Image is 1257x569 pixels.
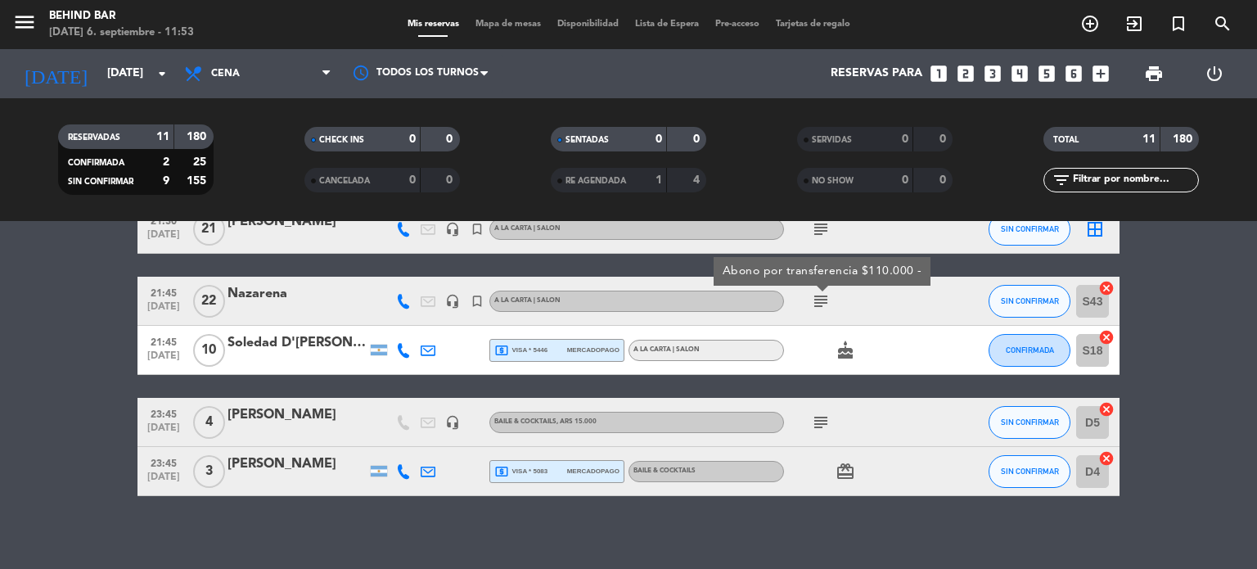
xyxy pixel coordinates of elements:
[812,136,852,144] span: SERVIDAS
[319,136,364,144] span: CHECK INS
[939,174,949,186] strong: 0
[1001,418,1059,427] span: SIN CONFIRMAR
[1184,49,1245,98] div: LOG OUT
[68,159,124,167] span: CONFIRMADA
[836,341,855,360] i: cake
[565,177,626,185] span: RE AGENDADA
[467,20,549,29] span: Mapa de mesas
[49,25,194,41] div: [DATE] 6. septiembre - 11:53
[549,20,627,29] span: Disponibilidad
[1098,329,1115,345] i: cancel
[68,178,133,186] span: SIN CONFIRMAR
[989,455,1070,488] button: SIN CONFIRMAR
[446,133,456,145] strong: 0
[627,20,707,29] span: Lista de Espera
[494,343,509,358] i: local_atm
[989,406,1070,439] button: SIN CONFIRMAR
[1009,63,1030,84] i: looks_4
[163,175,169,187] strong: 9
[470,294,484,309] i: turned_in_not
[811,413,831,432] i: subject
[470,222,484,237] i: turned_in_not
[1205,64,1224,84] i: power_settings_new
[982,63,1003,84] i: looks_3
[445,222,460,237] i: headset_mic
[494,464,547,479] span: visa * 5083
[633,467,696,474] span: BAILE & COCKTAILS
[556,418,597,425] span: , ARS 15.000
[494,464,509,479] i: local_atm
[193,156,209,168] strong: 25
[12,10,37,34] i: menu
[1142,133,1156,145] strong: 11
[228,211,367,233] div: [PERSON_NAME]
[228,283,367,305] div: Nazarena
[811,219,831,239] i: subject
[494,343,547,358] span: visa * 5446
[1098,401,1115,418] i: cancel
[1063,63,1084,84] i: looks_6
[1124,14,1144,34] i: exit_to_app
[1173,133,1196,145] strong: 180
[831,67,922,80] span: Reservas para
[633,346,700,353] span: A LA CARTA | SALON
[902,174,908,186] strong: 0
[193,213,225,246] span: 21
[12,10,37,40] button: menu
[1213,14,1232,34] i: search
[143,229,184,248] span: [DATE]
[409,133,416,145] strong: 0
[1098,280,1115,296] i: cancel
[928,63,949,84] i: looks_one
[193,285,225,318] span: 22
[494,225,561,232] span: A LA CARTA | SALON
[656,174,662,186] strong: 1
[143,422,184,441] span: [DATE]
[143,404,184,422] span: 23:45
[494,297,561,304] span: A LA CARTA | SALON
[1098,450,1115,467] i: cancel
[1001,467,1059,476] span: SIN CONFIRMAR
[1052,170,1071,190] i: filter_list
[1085,219,1105,239] i: border_all
[409,174,416,186] strong: 0
[445,415,460,430] i: headset_mic
[228,332,367,354] div: Soledad D'[PERSON_NAME]
[1036,63,1057,84] i: looks_5
[228,404,367,426] div: [PERSON_NAME]
[1001,224,1059,233] span: SIN CONFIRMAR
[143,282,184,301] span: 21:45
[163,156,169,168] strong: 2
[955,63,976,84] i: looks_two
[989,334,1070,367] button: CONFIRMADA
[989,213,1070,246] button: SIN CONFIRMAR
[156,131,169,142] strong: 11
[723,263,922,280] div: Abono por transferencia $110.000 -
[143,301,184,320] span: [DATE]
[565,136,609,144] span: SENTADAS
[12,56,99,92] i: [DATE]
[836,462,855,481] i: card_giftcard
[656,133,662,145] strong: 0
[494,418,597,425] span: BAILE & COCKTAILS
[445,294,460,309] i: headset_mic
[143,332,184,350] span: 21:45
[1144,64,1164,84] span: print
[1090,63,1111,84] i: add_box
[693,133,703,145] strong: 0
[768,20,858,29] span: Tarjetas de regalo
[811,291,831,311] i: subject
[1080,14,1100,34] i: add_circle_outline
[187,131,209,142] strong: 180
[152,64,172,84] i: arrow_drop_down
[812,177,854,185] span: NO SHOW
[939,133,949,145] strong: 0
[1001,296,1059,305] span: SIN CONFIRMAR
[68,133,120,142] span: RESERVADAS
[143,472,184,490] span: [DATE]
[319,177,370,185] span: CANCELADA
[567,345,619,355] span: mercadopago
[211,68,240,79] span: Cena
[1006,345,1054,354] span: CONFIRMADA
[399,20,467,29] span: Mis reservas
